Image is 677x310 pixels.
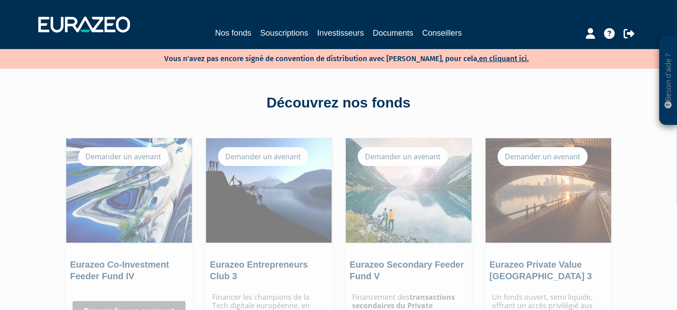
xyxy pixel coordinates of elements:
a: Souscriptions [260,27,308,39]
img: Eurazeo Private Value Europe 3 [486,138,611,243]
img: Eurazeo Entrepreneurs Club 3 [206,138,332,243]
a: Eurazeo Entrepreneurs Club 3 [210,260,308,281]
a: Investisseurs [317,27,364,39]
div: Demander un avenant [218,147,308,166]
a: en cliquant ici. [479,54,529,63]
a: Documents [373,27,413,39]
a: Eurazeo Secondary Feeder Fund V [350,260,464,281]
div: Demander un avenant [78,147,168,166]
img: Eurazeo Secondary Feeder Fund V [346,138,471,243]
p: Besoin d'aide ? [663,41,673,121]
div: Demander un avenant [498,147,588,166]
a: Nos fonds [215,27,251,41]
div: Demander un avenant [358,147,448,166]
a: Eurazeo Co-Investment Feeder Fund IV [70,260,169,281]
img: Eurazeo Co-Investment Feeder Fund IV [66,138,192,243]
a: Eurazeo Private Value [GEOGRAPHIC_DATA] 3 [490,260,592,281]
a: Conseillers [422,27,462,39]
p: Vous n'avez pas encore signé de convention de distribution avec [PERSON_NAME], pour cela, [138,51,529,64]
img: 1732889491-logotype_eurazeo_blanc_rvb.png [38,17,130,33]
div: Découvrez nos fonds [85,93,592,113]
